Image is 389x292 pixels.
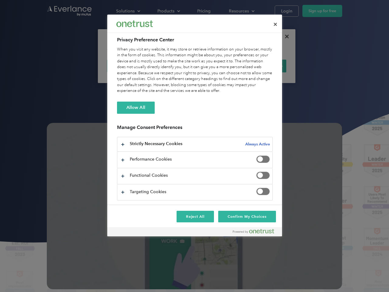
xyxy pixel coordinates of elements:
[116,18,153,30] div: Everlance
[233,229,274,234] img: Powered by OneTrust Opens in a new Tab
[107,15,282,236] div: Preference center
[117,47,273,94] div: When you visit any website, it may store or retrieve information on your browser, mostly in the f...
[177,211,214,222] button: Reject All
[218,211,276,222] button: Confirm My Choices
[233,229,279,236] a: Powered by OneTrust Opens in a new Tab
[269,18,282,31] button: Close
[117,36,273,43] h2: Privacy Preference Center
[45,36,75,49] input: Submit
[116,20,153,27] img: Everlance
[107,15,282,236] div: Privacy Preference Center
[117,102,155,114] button: Allow All
[117,124,273,134] h3: Manage Consent Preferences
